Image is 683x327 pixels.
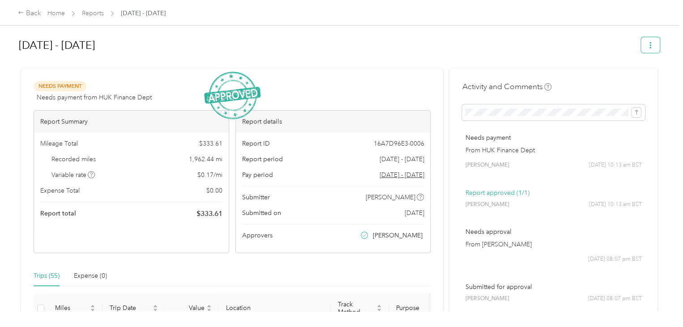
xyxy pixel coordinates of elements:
div: Report details [236,111,431,133]
span: Report total [40,209,76,218]
span: caret-up [90,303,95,309]
span: Needs payment from HUK Finance Dept [37,93,152,102]
span: Needs Payment [34,81,86,91]
span: Submitted on [242,208,281,218]
div: Report Summary [34,111,229,133]
span: [PERSON_NAME] [465,161,509,169]
span: Recorded miles [51,155,96,164]
span: Mileage Total [40,139,78,148]
th: Track Method [331,293,389,323]
span: Go to pay period [379,170,424,180]
span: Approvers [242,231,273,240]
span: [PERSON_NAME] [465,295,509,303]
iframe: Everlance-gr Chat Button Frame [633,277,683,327]
p: Needs approval [465,227,642,237]
span: caret-down [376,307,382,313]
p: From [PERSON_NAME] [465,240,642,249]
span: [DATE] - [DATE] [379,155,424,164]
span: $ 333.61 [199,139,222,148]
span: $ 0.17 / mi [197,170,222,180]
span: caret-up [376,303,382,309]
p: From HUK Finance Dept [465,146,642,155]
th: Trip Date [102,293,165,323]
span: caret-up [153,303,158,309]
span: [PERSON_NAME] [366,193,415,202]
span: Purpose [396,304,442,312]
span: [DATE] 08:07 pm BST [588,295,642,303]
a: Reports [82,9,104,17]
span: Variable rate [51,170,95,180]
span: Submitter [242,193,270,202]
span: [PERSON_NAME] [465,201,509,209]
th: Value [165,293,219,323]
span: $ 0.00 [206,186,222,195]
span: 16A7D96E3-0006 [373,139,424,148]
span: Report period [242,155,283,164]
span: Track Method [338,301,375,316]
span: Trip Date [110,304,151,312]
span: [DATE] 10:13 am BST [589,201,642,209]
p: Needs payment [465,133,642,142]
span: 1,962.44 mi [189,155,222,164]
th: Miles [48,293,102,323]
span: caret-down [90,307,95,313]
img: ApprovedStamp [204,72,260,120]
span: Expense Total [40,186,80,195]
a: Home [47,9,65,17]
span: caret-up [206,303,212,309]
span: [DATE] 08:07 pm BST [588,255,642,263]
span: [PERSON_NAME] [373,231,423,240]
div: Expense (0) [74,271,107,281]
span: Value [172,304,205,312]
span: Report ID [242,139,270,148]
div: Trips (55) [34,271,60,281]
h1: Aug 1 - 31, 2025 [19,34,635,56]
p: Submitted for approval [465,282,642,292]
span: [DATE] [404,208,424,218]
span: Miles [55,304,88,312]
span: caret-down [153,307,158,313]
span: Pay period [242,170,273,180]
span: [DATE] - [DATE] [121,9,166,18]
th: Location [219,293,331,323]
p: Report approved (1/1) [465,188,642,198]
th: Purpose [389,293,456,323]
div: Back [18,8,41,19]
span: [DATE] 10:13 am BST [589,161,642,169]
span: $ 333.61 [196,208,222,219]
h4: Activity and Comments [462,81,551,92]
span: caret-down [206,307,212,313]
